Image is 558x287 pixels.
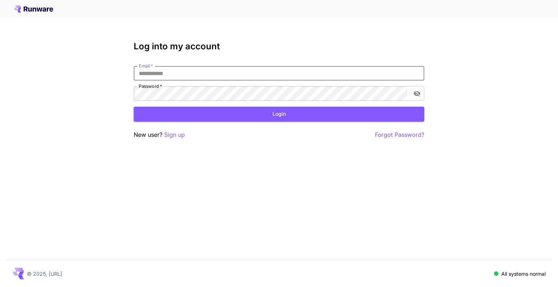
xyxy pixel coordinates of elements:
label: Password [139,83,162,89]
button: toggle password visibility [411,87,424,100]
button: Forgot Password? [375,130,424,139]
p: © 2025, [URL] [27,270,62,278]
label: Email [139,63,153,69]
p: New user? [134,130,185,139]
h3: Log into my account [134,41,424,52]
p: All systems normal [501,270,546,278]
button: Login [134,107,424,122]
button: Sign up [164,130,185,139]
